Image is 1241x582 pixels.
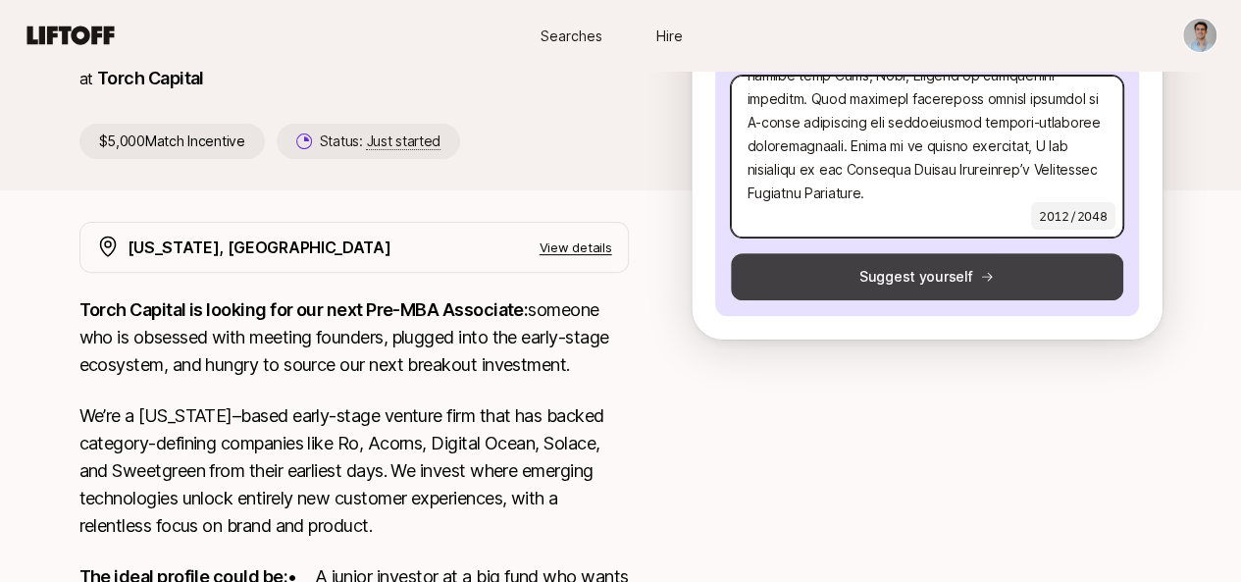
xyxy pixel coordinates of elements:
[79,66,93,91] p: at
[320,130,440,153] p: Status:
[731,253,1123,300] button: Suggest yourself
[128,235,391,260] p: [US_STATE], [GEOGRAPHIC_DATA]
[79,124,265,159] p: $5,000 Match Incentive
[79,296,629,379] p: someone who is obsessed with meeting founders, plugged into the early-stage ecosystem, and hungry...
[731,76,1123,238] textarea: L ipsum dolo sitametco adipi elitseddoe temp incididuntu laboreetdo ma ali enimadm ve qui nos exe...
[656,26,683,46] span: Hire
[540,238,612,257] p: View details
[79,299,529,320] strong: Torch Capital is looking for our next Pre-MBA Associate:
[97,68,204,88] a: Torch Capital
[621,18,719,54] a: Hire
[79,402,629,540] p: We’re a [US_STATE]–based early-stage venture firm that has backed category-defining companies lik...
[523,18,621,54] a: Searches
[541,26,602,46] span: Searches
[1031,202,1115,230] p: 2012 / 2048
[1183,19,1216,52] img: Ignacio Miranda
[1182,18,1217,53] button: Ignacio Miranda
[366,132,440,150] span: Just started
